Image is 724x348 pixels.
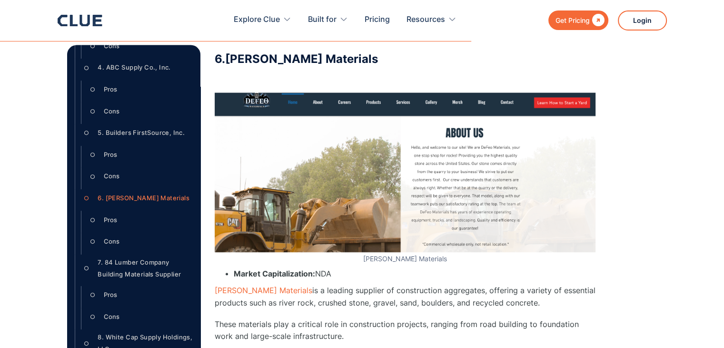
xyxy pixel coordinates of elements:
div: ○ [87,288,99,303]
a: [PERSON_NAME] Materials [215,286,312,295]
div: Cons [104,106,119,118]
div: Resources [407,5,456,35]
a: ○5. Builders FirstSource, Inc. [81,126,193,141]
strong: Market Capitalization: [234,269,315,278]
div: 4. ABC Supply Co., Inc. [98,62,170,74]
a: ○4. ABC Supply Co., Inc. [81,61,193,75]
div: Explore Clue [234,5,280,35]
p: These materials play a critical role in construction projects, ranging from road building to foun... [215,318,595,342]
div: ○ [87,235,99,249]
div: ○ [87,104,99,119]
img: Defeo Materials homepage [215,93,595,253]
strong: [PERSON_NAME] Materials [225,52,378,66]
a: Login [618,10,667,31]
div: Pros [104,149,117,161]
div: ○ [81,192,92,206]
div: Cons [104,311,119,323]
a: ○Pros [87,83,193,97]
div: ○ [81,126,92,141]
a: ○Cons [87,170,193,184]
a: Get Pricing [548,10,608,30]
div: 7. 84 Lumber Company Building Materials Supplier [98,257,192,281]
p: ‍ [215,71,595,83]
div: Pros [104,84,117,96]
li: NDA [234,268,595,280]
a: ○7. 84 Lumber Company Building Materials Supplier [81,257,193,281]
div: Pros [104,289,117,301]
div: ○ [81,61,92,75]
div: ○ [87,310,99,325]
a: ○Pros [87,288,193,303]
h3: 6. [215,52,595,66]
div: ○ [87,40,99,54]
div:  [590,14,605,26]
div: 5. Builders FirstSource, Inc. [98,127,185,139]
div: 6. [PERSON_NAME] Materials [98,193,189,205]
div: Built for [308,5,348,35]
div: Built for [308,5,337,35]
div: Cons [104,171,119,183]
div: ○ [87,148,99,163]
div: Explore Clue [234,5,291,35]
div: Resources [407,5,445,35]
a: ○Pros [87,148,193,163]
a: Pricing [365,5,390,35]
a: ○6. [PERSON_NAME] Materials [81,192,193,206]
a: ○Pros [87,213,193,227]
a: ○Cons [87,40,193,54]
div: Pros [104,215,117,226]
div: ○ [87,83,99,97]
div: ○ [87,213,99,227]
a: ○Cons [87,310,193,325]
div: Get Pricing [555,14,590,26]
div: ○ [87,170,99,184]
div: Cons [104,236,119,248]
div: ○ [81,262,92,276]
p: is a leading supplier of construction aggregates, offering a variety of essential products such a... [215,285,595,308]
a: ○Cons [87,235,193,249]
div: Cons [104,41,119,52]
a: ○Cons [87,104,193,119]
figcaption: [PERSON_NAME] Materials [215,255,595,263]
